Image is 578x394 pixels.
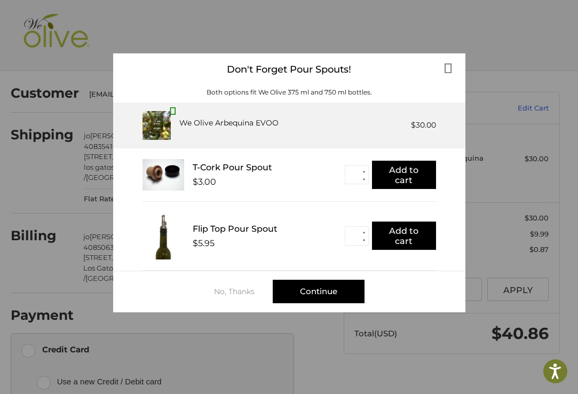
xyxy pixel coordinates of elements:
button: Add to cart [372,222,436,250]
p: We're away right now. Please check back later! [15,16,121,25]
div: T-Cork Pour Spout [193,162,345,172]
div: Continue [273,280,365,303]
div: Don't Forget Pour Spouts! [113,53,465,86]
div: Both options fit We Olive 375 ml and 750 ml bottles. [113,88,465,97]
div: $3.00 [193,177,216,187]
div: $30.00 [411,120,436,131]
button: Open LiveChat chat widget [123,14,136,27]
img: FTPS_bottle__43406.1705089544.233.225.jpg [142,212,184,259]
img: T_Cork__22625.1711686153.233.225.jpg [142,159,184,191]
button: ▲ [360,228,368,237]
div: Flip Top Pour Spout [193,224,345,234]
div: We Olive Arbequina EVOO [179,117,279,129]
div: $5.95 [193,238,215,248]
iframe: Google Customer Reviews [490,365,578,394]
button: Add to cart [372,161,436,189]
div: No, Thanks [214,287,273,296]
button: ▲ [360,167,368,175]
button: ▼ [360,237,368,245]
button: ▼ [360,175,368,183]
